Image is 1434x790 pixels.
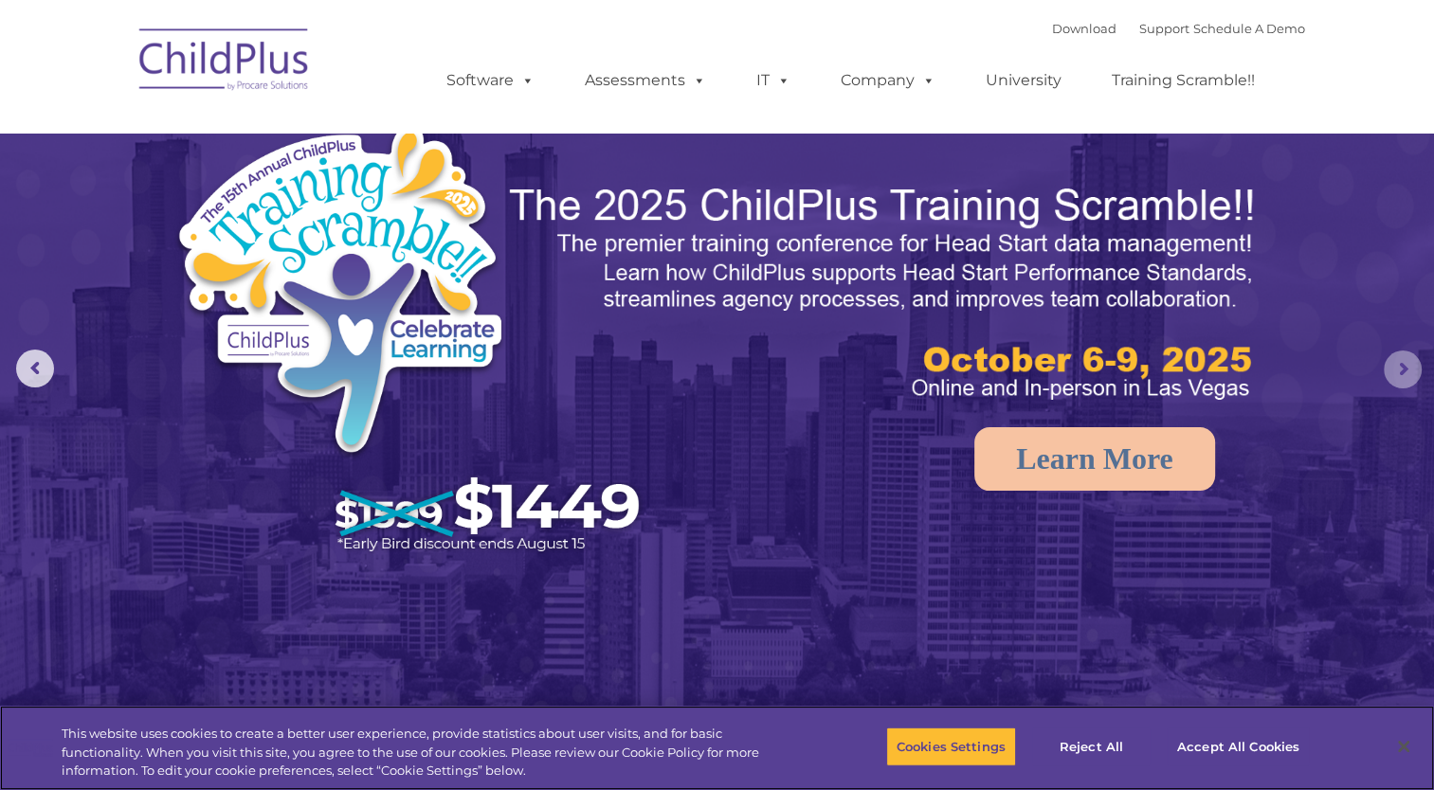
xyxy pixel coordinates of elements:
span: Phone number [263,203,344,217]
a: Schedule A Demo [1193,21,1305,36]
img: ChildPlus by Procare Solutions [130,15,319,110]
button: Accept All Cookies [1167,727,1310,766]
a: Assessments [566,62,725,99]
span: Last name [263,125,321,139]
button: Cookies Settings [886,727,1016,766]
a: Learn More [974,427,1215,491]
a: Support [1139,21,1189,36]
a: IT [737,62,809,99]
a: Company [822,62,954,99]
button: Reject All [1032,727,1151,766]
a: University [967,62,1080,99]
a: Training Scramble!! [1093,62,1274,99]
a: Download [1052,21,1116,36]
button: Close [1383,726,1425,767]
div: This website uses cookies to create a better user experience, provide statistics about user visit... [62,725,789,781]
font: | [1052,21,1305,36]
a: Software [427,62,554,99]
